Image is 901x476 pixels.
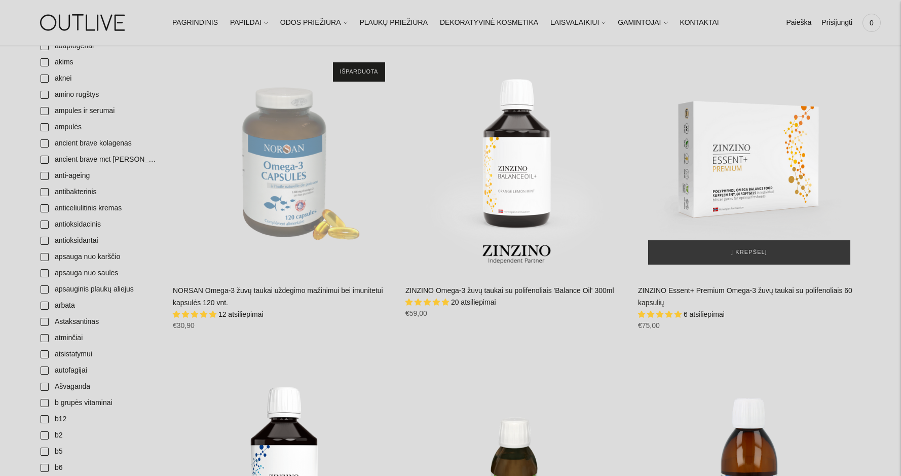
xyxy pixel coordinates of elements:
[34,233,163,249] a: antioksidantai
[34,216,163,233] a: antioksidacinis
[34,168,163,184] a: anti-ageing
[34,314,163,330] a: Astaksantinas
[405,286,614,295] a: ZINZINO Omega-3 žuvų taukai su polifenoliais 'Balance Oil' 300ml
[173,310,218,318] span: 4.92 stars
[34,330,163,346] a: atminčiai
[451,298,496,306] span: 20 atsiliepimai
[405,298,451,306] span: 4.75 stars
[34,362,163,379] a: autofagijai
[638,286,852,307] a: ZINZINO Essent+ Premium Omega-3 žuvų taukai su polifenoliais 60 kapsulių
[680,12,719,34] a: KONTAKTAI
[34,444,163,460] a: b5
[34,54,163,70] a: akims
[638,310,684,318] span: 5.00 stars
[34,200,163,216] a: anticeliulitinis kremas
[34,298,163,314] a: arbata
[786,12,811,34] a: Paieška
[34,427,163,444] a: b2
[34,87,163,103] a: amino rūgštys
[405,52,628,275] a: ZINZINO Omega-3 žuvų taukai su polifenoliais 'Balance Oil' 300ml
[359,12,428,34] a: PLAUKŲ PRIEŽIŪRA
[173,286,383,307] a: NORSAN Omega-3 žuvų taukai uždegimo mažinimui bei imunitetui kapsulės 120 vnt.
[405,309,427,317] span: €59,00
[218,310,264,318] span: 12 atsiliepimai
[34,411,163,427] a: b12
[440,12,538,34] a: DEKORATYVINĖ KOSMETIKA
[34,135,163,152] a: ancient brave kolagenas
[34,395,163,411] a: b grupės vitaminai
[34,249,163,265] a: apsauga nuo karščio
[173,321,195,329] span: €30,90
[34,346,163,362] a: atsistatymui
[34,281,163,298] a: apsauginis plaukų aliejus
[865,16,879,30] span: 0
[618,12,667,34] a: GAMINTOJAI
[648,240,850,265] button: Į krepšelį
[34,152,163,168] a: ancient brave mct [PERSON_NAME]
[821,12,852,34] a: Prisijungti
[731,247,767,258] span: Į krepšelį
[34,103,163,119] a: ampules ir serumai
[230,12,268,34] a: PAPILDAI
[34,265,163,281] a: apsauga nuo saules
[34,184,163,200] a: antibakterinis
[34,70,163,87] a: aknei
[638,321,660,329] span: €75,00
[34,38,163,54] a: adaptogenai
[550,12,606,34] a: LAISVALAIKIUI
[34,379,163,395] a: Ašvaganda
[20,5,147,40] img: OUTLIVE
[173,52,395,275] a: NORSAN Omega-3 žuvų taukai uždegimo mažinimui bei imunitetui kapsulės 120 vnt.
[684,310,725,318] span: 6 atsiliepimai
[862,12,881,34] a: 0
[280,12,348,34] a: ODOS PRIEŽIŪRA
[638,52,860,275] a: ZINZINO Essent+ Premium Omega-3 žuvų taukai su polifenoliais 60 kapsulių
[34,460,163,476] a: b6
[34,119,163,135] a: ampulės
[172,12,218,34] a: PAGRINDINIS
